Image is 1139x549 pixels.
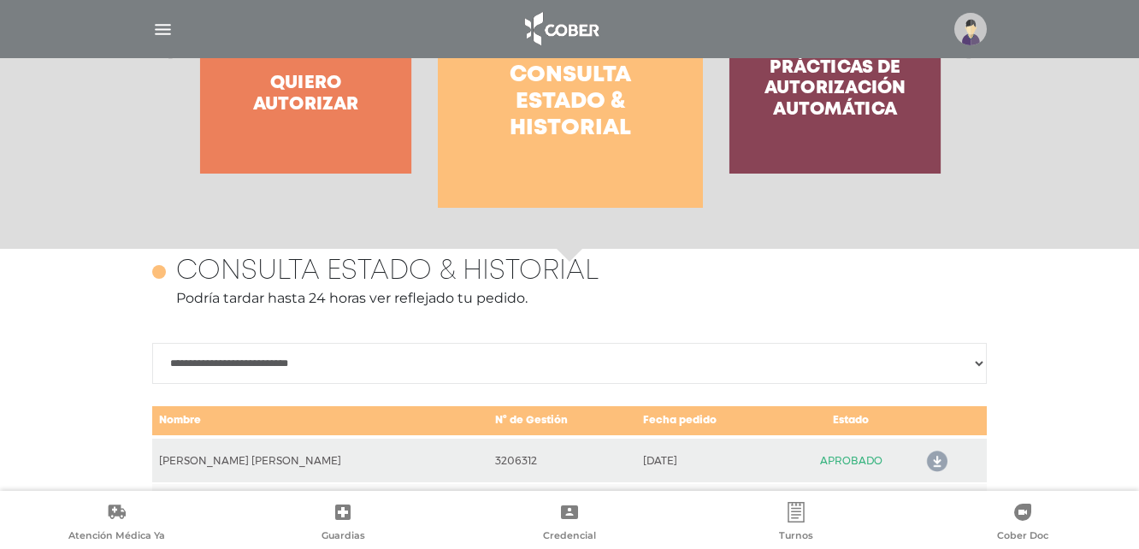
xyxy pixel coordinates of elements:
[230,502,457,546] a: Guardias
[636,483,786,528] td: [DATE]
[954,13,987,45] img: profile-placeholder.svg
[779,529,813,545] span: Turnos
[682,502,909,546] a: Turnos
[488,437,636,483] td: 3206312
[786,437,917,483] td: APROBADO
[152,437,488,483] td: [PERSON_NAME] [PERSON_NAME]
[516,9,605,50] img: logo_cober_home-white.png
[543,529,596,545] span: Credencial
[786,483,917,528] td: APROBADO
[176,256,599,288] h4: Consulta estado & historial
[488,405,636,437] td: N° de Gestión
[152,19,174,40] img: Cober_menu-lines-white.svg
[322,529,365,545] span: Guardias
[636,437,786,483] td: [DATE]
[786,405,917,437] td: Estado
[152,288,987,309] p: Podría tardar hasta 24 horas ver reflejado tu pedido.
[469,62,671,143] h4: Consulta estado & historial
[909,502,1136,546] a: Cober Doc
[488,483,636,528] td: 3206311
[3,502,230,546] a: Atención Médica Ya
[636,405,786,437] td: Fecha pedido
[997,529,1048,545] span: Cober Doc
[152,483,488,528] td: [PERSON_NAME] [PERSON_NAME]
[457,502,683,546] a: Credencial
[68,529,165,545] span: Atención Médica Ya
[152,405,488,437] td: Nombre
